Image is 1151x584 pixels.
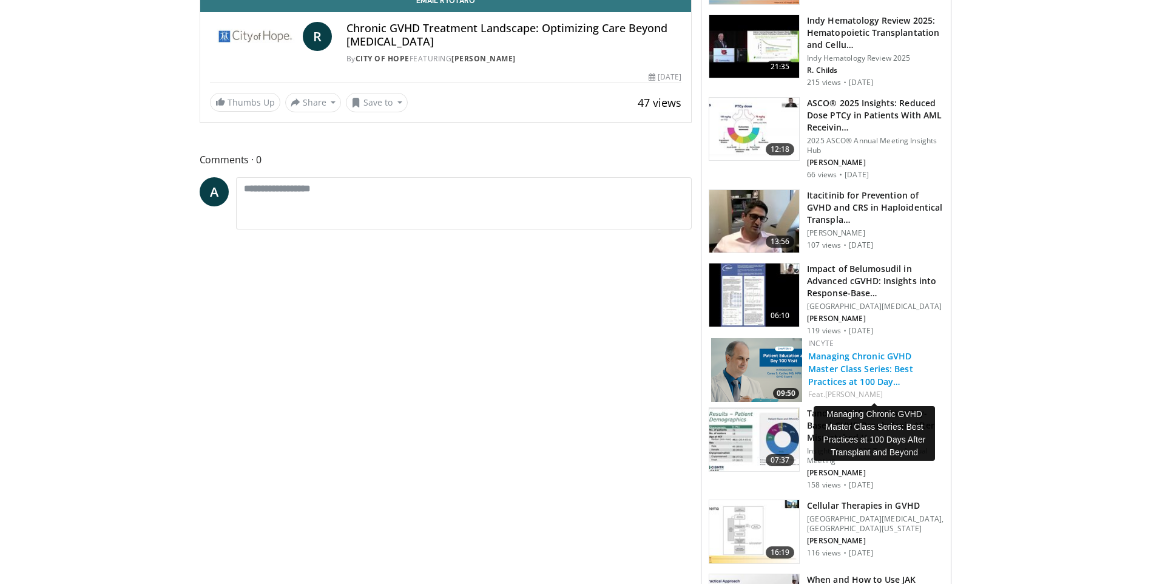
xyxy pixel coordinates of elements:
a: Incyte [808,338,834,348]
p: [DATE] [849,548,873,558]
a: 09:50 [711,338,802,402]
img: 6cefa47c-8f40-466c-8346-358aa5377a0f.150x105_q85_crop-smart_upscale.jpg [709,263,799,327]
h4: Chronic GVHD Treatment Landscape: Optimizing Care Beyond [MEDICAL_DATA] [346,22,681,48]
img: 5c987b30-b0ce-43ae-a877-b2d7db74d8ef.150x105_q85_crop-smart_upscale.jpg [709,15,799,78]
img: 276b62d6-caf1-48af-8a35-06187b8a0e7c.150x105_q85_crop-smart_upscale.jpg [709,500,799,563]
div: · [843,326,846,336]
div: Managing Chronic GVHD Master Class Series: Best Practices at 100 Days After Transplant and Beyond [814,406,935,461]
a: 13:56 Itacitinib for Prevention of GVHD and CRS in Haploidentical Transpla… [PERSON_NAME] 107 vie... [709,189,943,254]
img: 93c659c5-c4bc-4355-ad04-ee8bed9af200.150x105_q85_crop-smart_upscale.jpg [709,98,799,161]
a: A [200,177,229,206]
button: Save to [346,93,408,112]
h3: Impact of Belumosudil in Advanced cGVHD: Insights into Response-Base… [807,263,943,299]
div: [DATE] [649,72,681,83]
span: 12:18 [766,143,795,155]
p: [PERSON_NAME] [807,158,943,168]
a: 12:18 ASCO® 2025 Insights: Reduced Dose PTCy in Patients With AML Receivin… 2025 ASCO® Annual Mee... [709,97,943,180]
a: 07:37 Tandem 2025 Insights: PTCy-Based GVHD Prophylaxis After Mismatched U… Insights from 2025 Ta... [709,407,943,490]
p: [PERSON_NAME] [807,228,943,238]
p: [GEOGRAPHIC_DATA][MEDICAL_DATA], [GEOGRAPHIC_DATA][US_STATE] [807,514,943,534]
h3: Itacitinib for Prevention of GVHD and CRS in Haploidentical Transpla… [807,189,943,226]
img: 409840c7-0d29-44b1-b1f8-50555369febb.png.150x105_q85_crop-smart_upscale.png [711,338,802,402]
a: 21:35 Indy Hematology Review 2025: Hematopoietic Transplantation and Cellu… Indy Hematology Revie... [709,15,943,87]
p: Insights from 2025 Tandem Annual Meeting [807,446,943,466]
div: · [843,480,846,490]
span: 16:19 [766,546,795,559]
p: Indy Hematology Review 2025 [807,53,943,63]
p: [PERSON_NAME] [807,314,943,324]
a: [PERSON_NAME] [451,53,516,64]
div: · [843,548,846,558]
p: [DATE] [849,326,873,336]
img: City of Hope [210,22,298,51]
button: Share [285,93,342,112]
a: Managing Chronic GVHD Master Class Series: Best Practices at 100 Day… [808,350,913,387]
img: 38195c85-a8c0-4d78-8bab-7d00432e551c.150x105_q85_crop-smart_upscale.jpg [709,408,799,471]
div: · [843,78,846,87]
div: · [839,170,842,180]
a: Thumbs Up [210,93,280,112]
div: By FEATURING [346,53,681,64]
h3: ASCO® 2025 Insights: Reduced Dose PTCy in Patients With AML Receivin… [807,97,943,134]
p: [DATE] [849,78,873,87]
p: R. Childs [807,66,943,75]
p: [GEOGRAPHIC_DATA][MEDICAL_DATA] [807,302,943,311]
span: 06:10 [766,310,795,322]
h3: Cellular Therapies in GVHD [807,500,943,512]
p: 158 views [807,480,841,490]
span: 13:56 [766,236,795,248]
h3: Indy Hematology Review 2025: Hematopoietic Transplantation and Cellu… [807,15,943,51]
p: 2025 ASCO® Annual Meeting Insights Hub [807,136,943,155]
span: 21:35 [766,61,795,73]
p: [DATE] [849,480,873,490]
p: 66 views [807,170,837,180]
span: Comments 0 [200,152,692,168]
a: [PERSON_NAME] [825,389,883,399]
p: [DATE] [849,240,873,250]
span: 47 views [638,95,681,110]
a: R [303,22,332,51]
p: [PERSON_NAME] [807,536,943,546]
a: 06:10 Impact of Belumosudil in Advanced cGVHD: Insights into Response-Base… [GEOGRAPHIC_DATA][MED... [709,263,943,336]
div: Feat. [808,389,941,400]
a: City of Hope [356,53,410,64]
p: 107 views [807,240,841,250]
p: 215 views [807,78,841,87]
a: 16:19 Cellular Therapies in GVHD [GEOGRAPHIC_DATA][MEDICAL_DATA], [GEOGRAPHIC_DATA][US_STATE] [PE... [709,500,943,564]
p: [PERSON_NAME] [807,468,943,478]
div: · [843,240,846,250]
h3: Tandem 2025 Insights: PTCy-Based GVHD Prophylaxis After Mismatched U… [807,407,943,444]
img: afc88934-2876-4f86-86af-753481d901d6.150x105_q85_crop-smart_upscale.jpg [709,190,799,253]
p: 119 views [807,326,841,336]
span: 07:37 [766,454,795,466]
span: 09:50 [773,388,799,399]
p: [DATE] [845,170,869,180]
p: 116 views [807,548,841,558]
